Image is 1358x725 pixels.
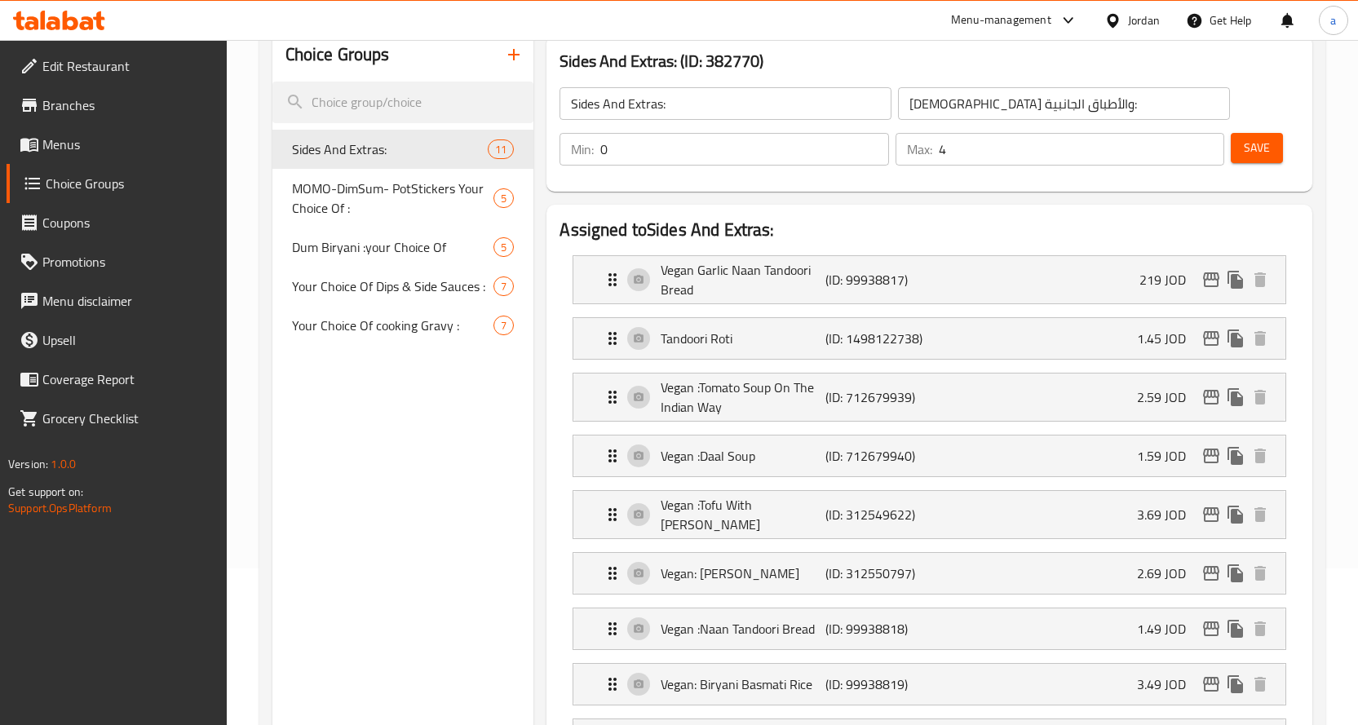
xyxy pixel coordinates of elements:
[494,240,513,255] span: 5
[573,374,1285,421] div: Expand
[488,139,514,159] div: Choices
[42,213,214,232] span: Coupons
[8,481,83,502] span: Get support on:
[493,316,514,335] div: Choices
[493,237,514,257] div: Choices
[51,453,76,475] span: 1.0.0
[1137,446,1199,466] p: 1.59 JOD
[661,329,825,348] p: Tandoori Roti
[7,321,227,360] a: Upsell
[1199,267,1223,292] button: edit
[494,279,513,294] span: 7
[7,399,227,438] a: Grocery Checklist
[573,256,1285,303] div: Expand
[272,306,534,345] div: Your Choice Of cooking Gravy :7
[1223,502,1248,527] button: duplicate
[1137,329,1199,348] p: 1.45 JOD
[573,318,1285,359] div: Expand
[8,453,48,475] span: Version:
[560,218,1299,242] h2: Assigned to Sides And Extras:
[494,191,513,206] span: 5
[42,330,214,350] span: Upsell
[1199,561,1223,586] button: edit
[560,249,1299,311] li: Expand
[1199,617,1223,641] button: edit
[1248,672,1272,696] button: delete
[7,203,227,242] a: Coupons
[272,228,534,267] div: Dum Biryani :your Choice Of5
[46,174,214,193] span: Choice Groups
[493,276,514,296] div: Choices
[42,409,214,428] span: Grocery Checklist
[825,387,936,407] p: (ID: 712679939)
[1330,11,1336,29] span: a
[1223,444,1248,468] button: duplicate
[7,46,227,86] a: Edit Restaurant
[661,260,825,299] p: Vegan Garlic Naan Tandoori Bread
[1199,502,1223,527] button: edit
[825,619,936,639] p: (ID: 99938818)
[494,318,513,334] span: 7
[560,311,1299,366] li: Expand
[493,188,514,208] div: Choices
[42,369,214,389] span: Coverage Report
[1248,617,1272,641] button: delete
[661,674,825,694] p: Vegan: Biryani Basmati Rice
[1137,564,1199,583] p: 2.69 JOD
[573,435,1285,476] div: Expand
[272,267,534,306] div: Your Choice Of Dips & Side Sauces :7
[1248,561,1272,586] button: delete
[1244,138,1270,158] span: Save
[560,546,1299,601] li: Expand
[825,505,936,524] p: (ID: 312549622)
[1199,672,1223,696] button: edit
[489,142,513,157] span: 11
[825,564,936,583] p: (ID: 312550797)
[661,619,825,639] p: Vegan :Naan Tandoori Bread
[1137,387,1199,407] p: 2.59 JOD
[1248,444,1272,468] button: delete
[1223,326,1248,351] button: duplicate
[951,11,1051,30] div: Menu-management
[1137,674,1199,694] p: 3.49 JOD
[1137,505,1199,524] p: 3.69 JOD
[7,242,227,281] a: Promotions
[571,139,594,159] p: Min:
[7,125,227,164] a: Menus
[42,135,214,154] span: Menus
[8,497,112,519] a: Support.OpsPlatform
[661,495,825,534] p: Vegan :Tofu With [PERSON_NAME]
[661,446,825,466] p: Vegan :Daal Soup
[42,291,214,311] span: Menu disclaimer
[1248,385,1272,409] button: delete
[573,608,1285,649] div: Expand
[272,130,534,169] div: Sides And Extras:11
[42,95,214,115] span: Branches
[825,270,936,290] p: (ID: 99938817)
[560,366,1299,428] li: Expand
[1199,326,1223,351] button: edit
[1199,444,1223,468] button: edit
[573,664,1285,705] div: Expand
[292,237,494,257] span: Dum Biryani :your Choice Of
[292,276,494,296] span: Your Choice Of Dips & Side Sauces :
[7,164,227,203] a: Choice Groups
[560,428,1299,484] li: Expand
[560,601,1299,656] li: Expand
[1137,619,1199,639] p: 1.49 JOD
[1248,326,1272,351] button: delete
[661,378,825,417] p: Vegan :Tomato Soup On The Indian Way
[560,48,1299,74] h3: Sides And Extras: (ID: 382770)
[1223,385,1248,409] button: duplicate
[285,42,390,67] h2: Choice Groups
[1223,672,1248,696] button: duplicate
[560,656,1299,712] li: Expand
[907,139,932,159] p: Max:
[573,553,1285,594] div: Expand
[272,82,534,123] input: search
[825,446,936,466] p: (ID: 712679940)
[1223,561,1248,586] button: duplicate
[661,564,825,583] p: Vegan: [PERSON_NAME]
[292,139,489,159] span: Sides And Extras:
[292,179,494,218] span: MOMO-DimSum- PotStickers Your Choice Of :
